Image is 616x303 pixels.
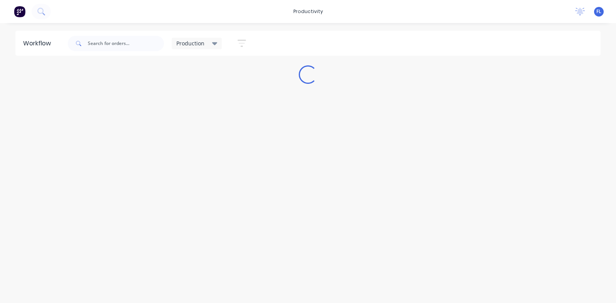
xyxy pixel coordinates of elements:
[290,6,327,17] div: productivity
[176,39,204,47] span: Production
[88,36,164,51] input: Search for orders...
[14,6,25,17] img: Factory
[23,39,55,48] div: Workflow
[596,8,601,15] span: FL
